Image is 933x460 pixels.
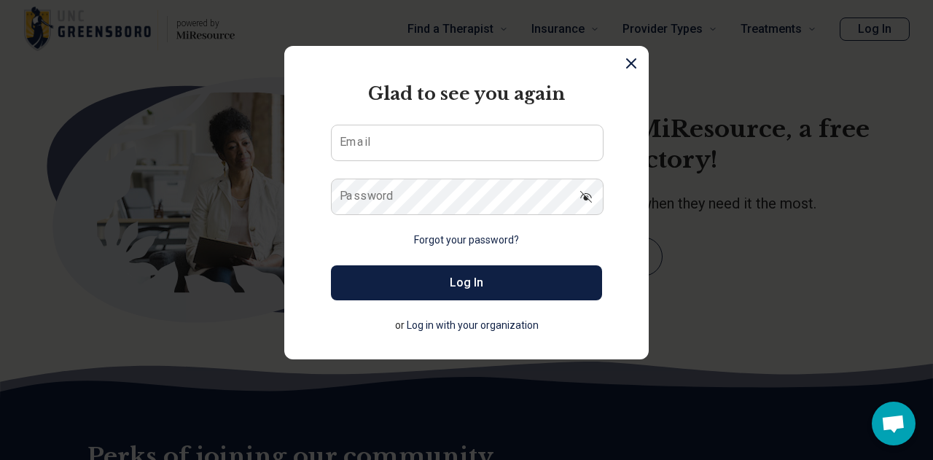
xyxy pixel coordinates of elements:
[340,190,394,202] label: Password
[331,81,602,107] h2: Glad to see you again
[340,136,370,148] label: Email
[622,55,640,72] button: Dismiss
[570,179,602,214] button: Show password
[331,318,602,333] p: or
[331,265,602,300] button: Log In
[407,318,539,333] button: Log in with your organization
[414,233,519,248] button: Forgot your password?
[284,46,649,359] section: Login Dialog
